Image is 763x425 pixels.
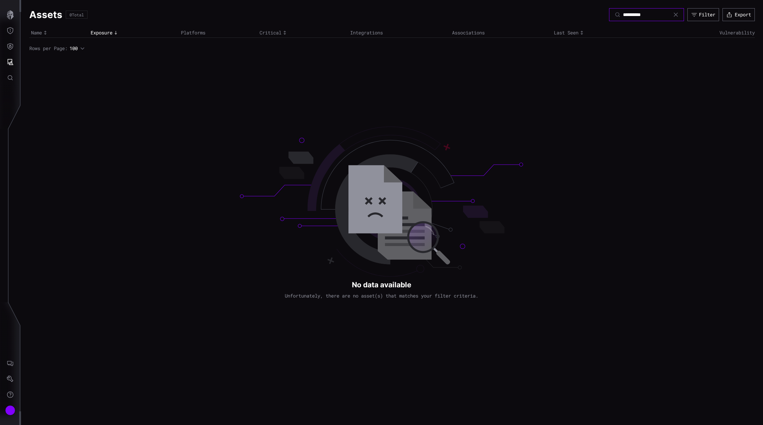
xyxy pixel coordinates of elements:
[29,45,67,51] span: Rows per Page:
[699,12,715,18] div: Filter
[91,30,177,36] div: Toggle sort direction
[554,30,649,36] div: Toggle sort direction
[650,28,755,38] th: Vulnerability
[260,30,346,36] div: Toggle sort direction
[687,8,719,21] button: Filter
[69,13,84,17] div: 0 Total
[69,45,85,52] button: 100
[179,28,258,38] th: Platforms
[722,8,755,21] button: Export
[31,30,87,36] div: Toggle sort direction
[29,9,62,21] h1: Assets
[348,28,450,38] th: Integrations
[450,28,552,38] th: Associations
